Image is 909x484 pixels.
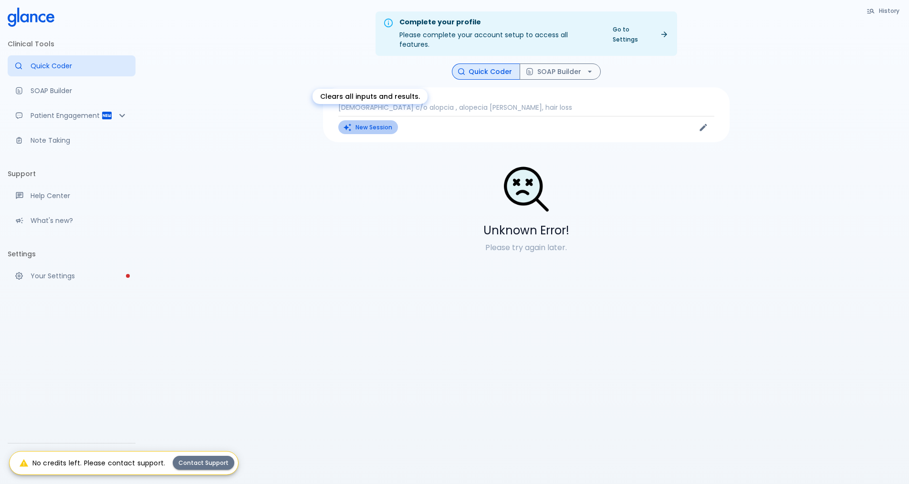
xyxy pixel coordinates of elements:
[173,456,234,470] button: Contact Support
[8,162,136,185] li: Support
[502,165,550,213] img: Search Not Found
[862,4,905,18] button: History
[31,271,128,281] p: Your Settings
[323,242,730,253] p: Please try again later.
[8,447,136,480] div: [PERSON_NAME]RAHA MEDICAL POLYCLINIC
[338,103,714,112] p: [DEMOGRAPHIC_DATA] c/o alopcia , alopecia [PERSON_NAME], hair loss
[8,80,136,101] a: Docugen: Compose a clinical documentation in seconds
[313,89,428,104] div: Clears all inputs and results.
[31,191,128,200] p: Help Center
[8,55,136,76] a: Moramiz: Find ICD10AM codes instantly
[452,63,520,80] button: Quick Coder
[8,210,136,231] div: Recent updates and feature releases
[31,216,128,225] p: What's new?
[696,120,710,135] button: Edit
[338,120,398,134] button: Clears all inputs and results.
[607,22,673,46] a: Go to Settings
[8,242,136,265] li: Settings
[520,63,601,80] button: SOAP Builder
[399,14,599,53] div: Please complete your account setup to access all features.
[31,136,128,145] p: Note Taking
[399,17,599,28] div: Complete your profile
[31,61,128,71] p: Quick Coder
[8,265,136,286] a: Please complete account setup
[8,32,136,55] li: Clinical Tools
[31,86,128,95] p: SOAP Builder
[19,454,165,472] div: No credits left. Please contact support.
[8,130,136,151] a: Advanced note-taking
[323,223,730,238] h5: Unknown Error!
[31,111,101,120] p: Patient Engagement
[8,185,136,206] a: Get help from our support team
[8,105,136,126] div: Patient Reports & Referrals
